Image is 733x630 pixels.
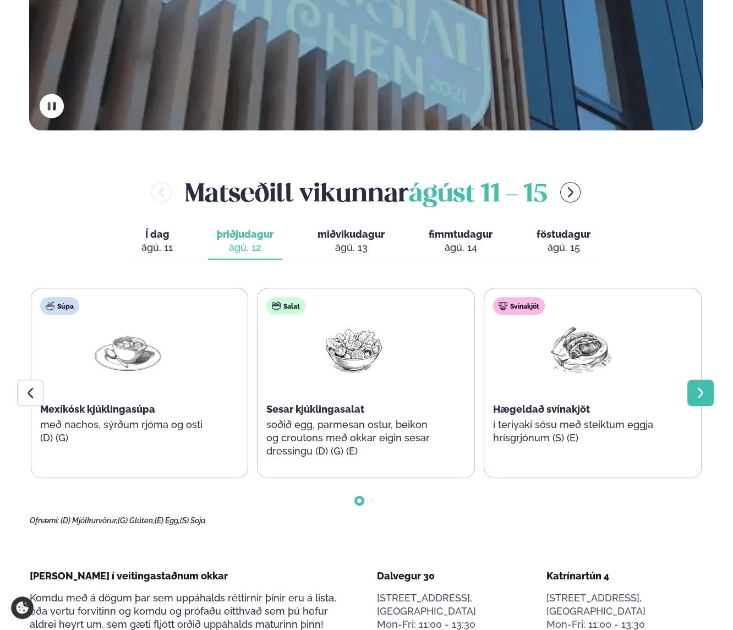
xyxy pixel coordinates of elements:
div: ágú. 13 [318,241,385,254]
div: Súpa [40,297,79,315]
button: fimmtudagur ágú. 14 [420,223,501,260]
span: Í dag [141,228,173,241]
div: Katrínartún 4 [546,569,703,583]
button: föstudagur ágú. 15 [528,223,599,260]
p: með nachos, sýrðum rjóma og osti (D) (G) [40,418,215,445]
span: Sesar kjúklingasalat [266,403,364,415]
img: soup.svg [46,302,54,310]
span: miðvikudagur [318,228,385,240]
button: Í dag ágú. 11 [133,223,182,260]
span: (S) Soja [180,516,206,525]
span: fimmtudagur [429,228,493,240]
span: (G) Glúten, [118,516,155,525]
p: í teriyaki sósu með steiktum eggja hrísgrjónum (S) (E) [493,418,668,445]
span: (E) Egg, [155,516,180,525]
div: ágú. 12 [217,241,273,254]
span: Mexíkósk kjúklingasúpa [40,403,155,415]
p: [STREET_ADDRESS], [GEOGRAPHIC_DATA] [546,591,703,618]
button: menu-btn-left [151,182,172,202]
img: Salad.png [319,324,389,375]
div: Dalvegur 30 [377,569,533,583]
span: þriðjudagur [217,228,273,240]
p: [STREET_ADDRESS], [GEOGRAPHIC_DATA] [377,591,533,618]
span: Go to slide 1 [357,498,362,503]
span: [PERSON_NAME] í veitingastaðnum okkar [30,570,228,582]
span: Komdu með á dögum þar sem uppáhalds réttirnir þínir eru á lista, eða vertu forvitinn og komdu og ... [30,592,336,630]
div: ágú. 15 [537,241,590,254]
img: salad.svg [272,302,281,310]
span: ágúst 11 - 15 [409,183,547,207]
span: Go to slide 2 [370,498,375,503]
button: miðvikudagur ágú. 13 [309,223,393,260]
span: föstudagur [537,228,590,240]
div: Svínakjöt [493,297,545,315]
img: pork.svg [499,302,507,310]
a: Cookie settings [11,596,34,619]
div: Salat [266,297,305,315]
span: (D) Mjólkurvörur, [61,516,118,525]
img: Soup.png [92,324,163,375]
h2: Matseðill vikunnar [185,174,547,210]
button: menu-btn-right [560,182,581,202]
span: Hægeldað svínakjöt [493,403,590,415]
span: Ofnæmi: [30,516,59,525]
p: soðið egg, parmesan ostur, beikon og croutons með okkar eigin sesar dressingu (D) (G) (E) [266,418,441,458]
div: ágú. 14 [429,241,493,254]
img: Pork-Meat.png [545,324,616,375]
button: þriðjudagur ágú. 12 [208,223,282,260]
div: ágú. 11 [141,241,173,254]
